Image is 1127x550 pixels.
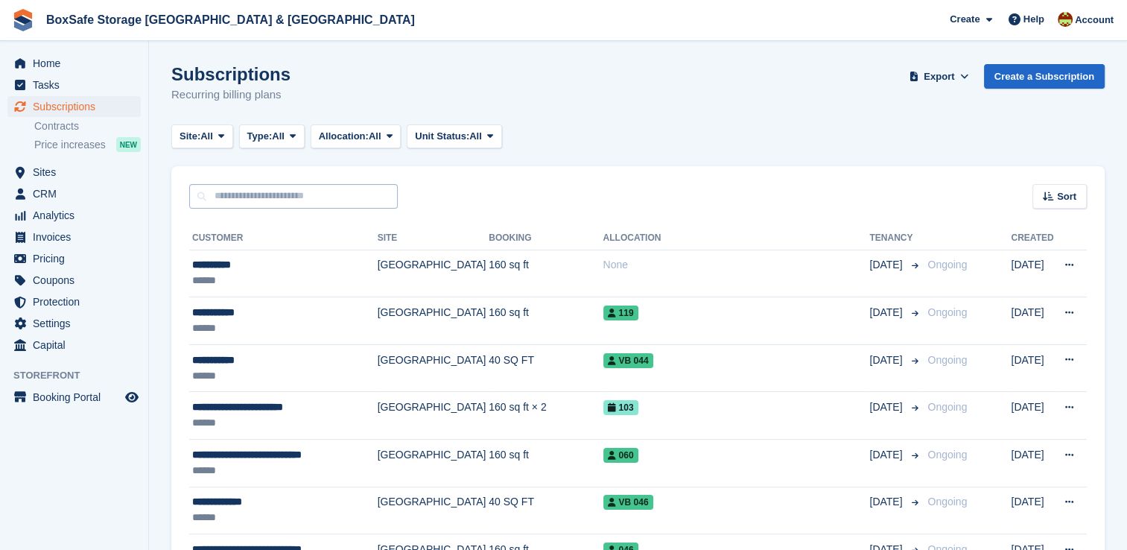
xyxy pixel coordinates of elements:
[1057,189,1076,204] span: Sort
[489,344,603,392] td: 40 SQ FT
[489,250,603,297] td: 160 sq ft
[415,129,469,144] span: Unit Status:
[239,124,305,149] button: Type: All
[33,313,122,334] span: Settings
[378,297,489,345] td: [GEOGRAPHIC_DATA]
[33,335,122,355] span: Capital
[7,96,141,117] a: menu
[171,64,291,84] h1: Subscriptions
[378,440,489,487] td: [GEOGRAPHIC_DATA]
[378,344,489,392] td: [GEOGRAPHIC_DATA]
[33,75,122,95] span: Tasks
[869,447,905,463] span: [DATE]
[7,75,141,95] a: menu
[378,392,489,440] td: [GEOGRAPHIC_DATA]
[34,119,141,133] a: Contracts
[7,387,141,408] a: menu
[12,9,34,31] img: stora-icon-8386f47178a22dfd0bd8f6a31ec36ba5ce8667c1dd55bd0f319d3a0aa187defe.svg
[33,387,122,408] span: Booking Portal
[603,353,653,368] span: VB 044
[33,227,122,247] span: Invoices
[189,227,378,250] th: Customer
[869,353,905,368] span: [DATE]
[869,227,921,250] th: Tenancy
[950,12,980,27] span: Create
[984,64,1105,89] a: Create a Subscription
[603,448,638,463] span: 060
[33,248,122,269] span: Pricing
[603,400,638,415] span: 103
[489,392,603,440] td: 160 sq ft × 2
[1011,392,1055,440] td: [DATE]
[1058,12,1073,27] img: Kim
[33,96,122,117] span: Subscriptions
[924,69,954,84] span: Export
[489,297,603,345] td: 160 sq ft
[1011,487,1055,534] td: [DATE]
[869,305,905,320] span: [DATE]
[311,124,401,149] button: Allocation: All
[34,136,141,153] a: Price increases NEW
[869,494,905,510] span: [DATE]
[7,205,141,226] a: menu
[1075,13,1114,28] span: Account
[34,138,106,152] span: Price increases
[869,257,905,273] span: [DATE]
[171,86,291,104] p: Recurring billing plans
[33,205,122,226] span: Analytics
[7,162,141,183] a: menu
[369,129,381,144] span: All
[378,487,489,534] td: [GEOGRAPHIC_DATA]
[7,183,141,204] a: menu
[40,7,421,32] a: BoxSafe Storage [GEOGRAPHIC_DATA] & [GEOGRAPHIC_DATA]
[469,129,482,144] span: All
[7,291,141,312] a: menu
[907,64,972,89] button: Export
[33,270,122,291] span: Coupons
[489,227,603,250] th: Booking
[33,53,122,74] span: Home
[1023,12,1044,27] span: Help
[869,399,905,415] span: [DATE]
[603,495,653,510] span: VB 046
[927,496,967,508] span: Ongoing
[180,129,200,144] span: Site:
[33,162,122,183] span: Sites
[1011,344,1055,392] td: [DATE]
[1011,250,1055,297] td: [DATE]
[7,53,141,74] a: menu
[247,129,273,144] span: Type:
[7,248,141,269] a: menu
[7,335,141,355] a: menu
[407,124,501,149] button: Unit Status: All
[603,306,638,320] span: 119
[927,354,967,366] span: Ongoing
[123,388,141,406] a: Preview store
[927,306,967,318] span: Ongoing
[927,401,967,413] span: Ongoing
[927,259,967,271] span: Ongoing
[13,368,148,383] span: Storefront
[171,124,233,149] button: Site: All
[33,291,122,312] span: Protection
[116,137,141,152] div: NEW
[7,313,141,334] a: menu
[378,250,489,297] td: [GEOGRAPHIC_DATA]
[1011,297,1055,345] td: [DATE]
[489,440,603,487] td: 160 sq ft
[603,227,870,250] th: Allocation
[7,227,141,247] a: menu
[378,227,489,250] th: Site
[272,129,285,144] span: All
[1011,440,1055,487] td: [DATE]
[603,257,870,273] div: None
[7,270,141,291] a: menu
[489,487,603,534] td: 40 SQ FT
[33,183,122,204] span: CRM
[1011,227,1055,250] th: Created
[319,129,369,144] span: Allocation:
[927,449,967,461] span: Ongoing
[200,129,213,144] span: All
